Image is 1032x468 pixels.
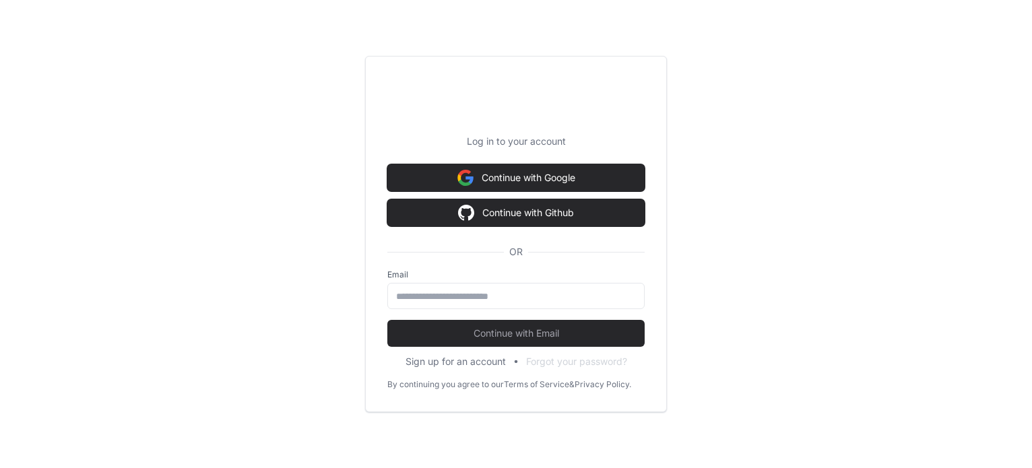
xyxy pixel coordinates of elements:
button: Continue with Google [387,164,645,191]
button: Continue with Github [387,199,645,226]
a: Terms of Service [504,379,569,390]
a: Privacy Policy. [575,379,631,390]
div: & [569,379,575,390]
span: OR [504,245,528,259]
button: Sign up for an account [406,355,506,368]
img: Sign in with google [457,164,474,191]
button: Forgot your password? [526,355,627,368]
div: By continuing you agree to our [387,379,504,390]
button: Continue with Email [387,320,645,347]
img: Sign in with google [458,199,474,226]
span: Continue with Email [387,327,645,340]
p: Log in to your account [387,135,645,148]
label: Email [387,269,645,280]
